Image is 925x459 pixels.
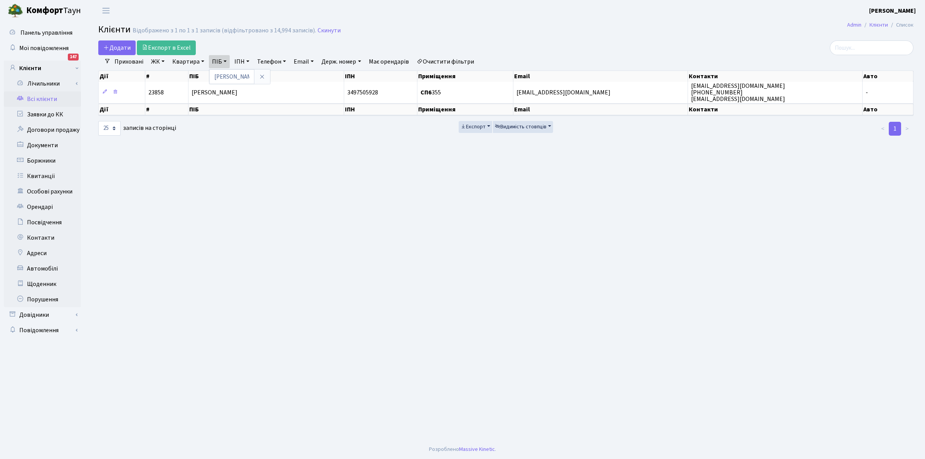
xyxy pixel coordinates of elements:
[19,44,69,52] span: Мої повідомлення
[9,76,81,91] a: Лічильники
[459,445,495,453] a: Massive Kinetic
[420,88,441,97] span: 355
[4,292,81,307] a: Порушення
[4,261,81,276] a: Автомобілі
[344,104,417,115] th: ІПН
[417,104,513,115] th: Приміщення
[513,104,688,115] th: Email
[99,104,145,115] th: Дії
[429,445,496,454] div: Розроблено .
[254,55,289,68] a: Телефон
[4,40,81,56] a: Мої повідомлення147
[4,276,81,292] a: Щоденник
[98,121,176,136] label: записів на сторінці
[461,123,486,131] span: Експорт
[513,71,688,82] th: Email
[869,21,888,29] a: Клієнти
[347,88,378,97] span: 3497505928
[169,55,207,68] a: Квартира
[836,17,925,33] nav: breadcrumb
[4,61,81,76] a: Клієнти
[417,71,513,82] th: Приміщення
[145,104,188,115] th: #
[148,55,168,68] a: ЖК
[863,104,913,115] th: Авто
[188,104,344,115] th: ПІБ
[888,21,913,29] li: Список
[96,4,116,17] button: Переключити навігацію
[103,44,131,52] span: Додати
[188,71,344,82] th: ПІБ
[889,122,901,136] a: 1
[4,230,81,245] a: Контакти
[847,21,861,29] a: Admin
[99,71,145,82] th: Дії
[148,88,164,97] span: 23858
[420,88,432,97] b: СП6
[4,153,81,168] a: Боржники
[4,323,81,338] a: Повідомлення
[869,6,916,15] a: [PERSON_NAME]
[20,29,72,37] span: Панель управління
[459,121,492,133] button: Експорт
[495,123,547,131] span: Видимість стовпців
[4,138,81,153] a: Документи
[133,27,316,34] div: Відображено з 1 по 1 з 1 записів (відфільтровано з 14,994 записів).
[4,91,81,107] a: Всі клієнти
[111,55,146,68] a: Приховані
[4,107,81,122] a: Заявки до КК
[414,55,477,68] a: Очистити фільтри
[98,121,121,136] select: записів на сторінці
[318,27,341,34] a: Скинути
[26,4,63,17] b: Комфорт
[4,307,81,323] a: Довідники
[8,3,23,18] img: logo.png
[688,104,863,115] th: Контакти
[145,71,188,82] th: #
[866,88,868,97] span: -
[691,82,785,103] span: [EMAIL_ADDRESS][DOMAIN_NAME] [PHONE_NUMBER] [EMAIL_ADDRESS][DOMAIN_NAME]
[4,199,81,215] a: Орендарі
[366,55,412,68] a: Має орендарів
[493,121,553,133] button: Видимість стовпців
[137,40,196,55] a: Експорт в Excel
[830,40,913,55] input: Пошук...
[4,122,81,138] a: Договори продажу
[68,54,79,61] div: 147
[688,71,863,82] th: Контакти
[98,23,131,36] span: Клієнти
[344,71,417,82] th: ІПН
[291,55,317,68] a: Email
[4,215,81,230] a: Посвідчення
[318,55,364,68] a: Держ. номер
[516,88,610,97] span: [EMAIL_ADDRESS][DOMAIN_NAME]
[26,4,81,17] span: Таун
[231,55,252,68] a: ІПН
[209,55,230,68] a: ПІБ
[869,7,916,15] b: [PERSON_NAME]
[863,71,913,82] th: Авто
[4,25,81,40] a: Панель управління
[192,88,237,97] span: [PERSON_NAME]
[4,168,81,184] a: Квитанції
[4,245,81,261] a: Адреси
[4,184,81,199] a: Особові рахунки
[98,40,136,55] a: Додати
